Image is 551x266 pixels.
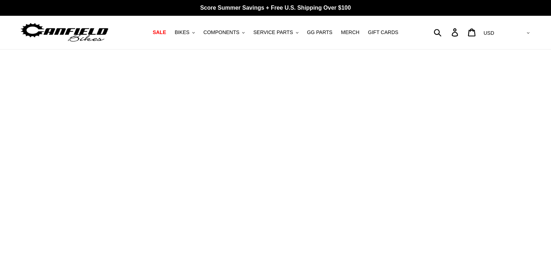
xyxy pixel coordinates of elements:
span: BIKES [175,29,189,35]
a: MERCH [338,28,363,37]
input: Search [438,24,456,40]
span: MERCH [341,29,359,35]
img: Canfield Bikes [20,21,109,44]
span: COMPONENTS [203,29,239,35]
a: GIFT CARDS [364,28,402,37]
button: SERVICE PARTS [250,28,302,37]
span: SERVICE PARTS [253,29,293,35]
span: SALE [153,29,166,35]
a: SALE [149,28,170,37]
button: BIKES [171,28,198,37]
button: COMPONENTS [200,28,248,37]
span: GIFT CARDS [368,29,399,35]
span: GG PARTS [307,29,333,35]
a: GG PARTS [303,28,336,37]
